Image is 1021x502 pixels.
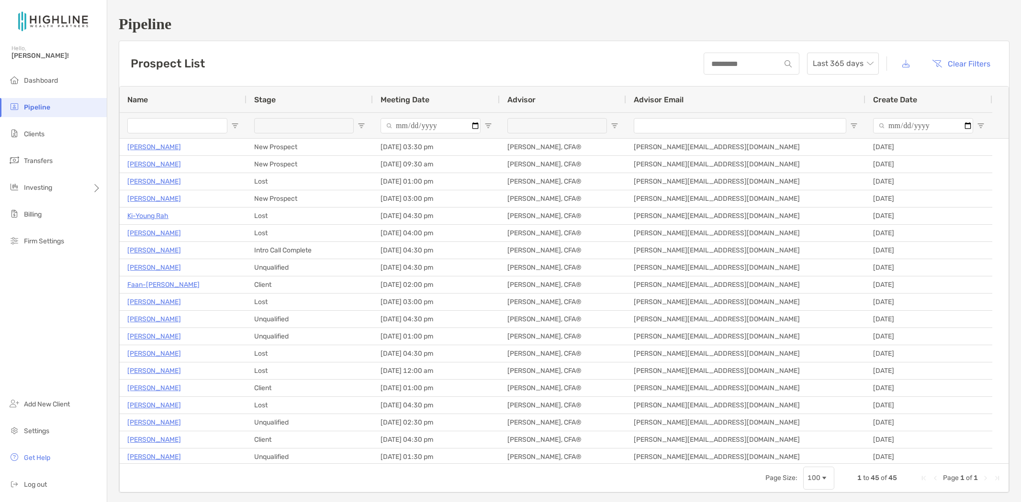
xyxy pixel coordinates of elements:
div: First Page [920,474,928,482]
div: [DATE] 02:00 pm [373,276,500,293]
span: Add New Client [24,400,70,408]
span: Clients [24,130,45,138]
div: [PERSON_NAME][EMAIL_ADDRESS][DOMAIN_NAME] [626,362,865,379]
span: 1 [974,474,978,482]
p: Ki-Young Rah [127,210,168,222]
div: Next Page [982,474,989,482]
a: [PERSON_NAME] [127,365,181,377]
img: add_new_client icon [9,398,20,409]
a: [PERSON_NAME] [127,313,181,325]
div: [DATE] [865,414,992,431]
div: [PERSON_NAME], CFA® [500,173,626,190]
div: [DATE] [865,328,992,345]
div: [DATE] [865,242,992,259]
div: [PERSON_NAME][EMAIL_ADDRESS][DOMAIN_NAME] [626,311,865,327]
img: dashboard icon [9,74,20,86]
div: Lost [247,397,373,414]
span: Investing [24,184,52,192]
div: [PERSON_NAME], CFA® [500,294,626,310]
div: Client [247,431,373,448]
div: [DATE] [865,431,992,448]
div: [DATE] 03:00 pm [373,190,500,207]
input: Advisor Email Filter Input [634,118,846,133]
div: [PERSON_NAME], CFA® [500,448,626,465]
img: clients icon [9,128,20,139]
div: Unqualified [247,414,373,431]
div: [PERSON_NAME], CFA® [500,139,626,155]
div: [DATE] 01:00 pm [373,328,500,345]
div: [PERSON_NAME], CFA® [500,397,626,414]
div: [DATE] 04:30 pm [373,397,500,414]
div: [PERSON_NAME][EMAIL_ADDRESS][DOMAIN_NAME] [626,431,865,448]
input: Name Filter Input [127,118,227,133]
span: Transfers [24,157,53,165]
span: Create Date [873,95,917,104]
div: [DATE] [865,173,992,190]
div: [PERSON_NAME], CFA® [500,156,626,173]
div: [PERSON_NAME][EMAIL_ADDRESS][DOMAIN_NAME] [626,397,865,414]
a: [PERSON_NAME] [127,399,181,411]
div: [PERSON_NAME][EMAIL_ADDRESS][DOMAIN_NAME] [626,380,865,396]
div: Previous Page [931,474,939,482]
span: to [863,474,869,482]
button: Open Filter Menu [484,122,492,130]
div: [DATE] 04:30 pm [373,311,500,327]
div: [DATE] [865,448,992,465]
button: Open Filter Menu [611,122,618,130]
div: [PERSON_NAME], CFA® [500,207,626,224]
p: [PERSON_NAME] [127,193,181,205]
span: of [881,474,887,482]
div: [DATE] [865,362,992,379]
div: [PERSON_NAME][EMAIL_ADDRESS][DOMAIN_NAME] [626,414,865,431]
p: [PERSON_NAME] [127,141,181,153]
div: Page Size: [765,474,797,482]
button: Open Filter Menu [977,122,985,130]
div: Intro Call Complete [247,242,373,259]
div: [DATE] 04:30 pm [373,259,500,276]
input: Create Date Filter Input [873,118,973,133]
div: [DATE] [865,276,992,293]
div: [PERSON_NAME][EMAIL_ADDRESS][DOMAIN_NAME] [626,207,865,224]
div: [PERSON_NAME][EMAIL_ADDRESS][DOMAIN_NAME] [626,139,865,155]
a: [PERSON_NAME] [127,451,181,463]
div: [PERSON_NAME][EMAIL_ADDRESS][DOMAIN_NAME] [626,448,865,465]
a: [PERSON_NAME] [127,158,181,170]
a: [PERSON_NAME] [127,348,181,360]
div: [PERSON_NAME], CFA® [500,225,626,241]
img: logout icon [9,478,20,490]
a: [PERSON_NAME] [127,296,181,308]
span: Settings [24,427,49,435]
div: Unqualified [247,448,373,465]
div: [DATE] 04:30 pm [373,431,500,448]
div: Lost [247,173,373,190]
div: New Prospect [247,156,373,173]
img: billing icon [9,208,20,219]
div: [PERSON_NAME][EMAIL_ADDRESS][DOMAIN_NAME] [626,294,865,310]
div: Lost [247,207,373,224]
a: [PERSON_NAME] [127,382,181,394]
img: get-help icon [9,451,20,463]
div: [DATE] 01:30 pm [373,448,500,465]
div: [DATE] 01:00 pm [373,380,500,396]
div: [PERSON_NAME], CFA® [500,259,626,276]
div: [DATE] 04:30 pm [373,345,500,362]
div: [PERSON_NAME][EMAIL_ADDRESS][DOMAIN_NAME] [626,259,865,276]
img: Zoe Logo [11,4,95,38]
div: Page Size [803,467,834,490]
img: input icon [785,60,792,67]
a: [PERSON_NAME] [127,330,181,342]
div: [DATE] 09:30 am [373,156,500,173]
div: [PERSON_NAME], CFA® [500,431,626,448]
div: [DATE] [865,225,992,241]
button: Clear Filters [925,53,998,74]
span: Advisor Email [634,95,684,104]
div: [DATE] [865,207,992,224]
div: Client [247,380,373,396]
